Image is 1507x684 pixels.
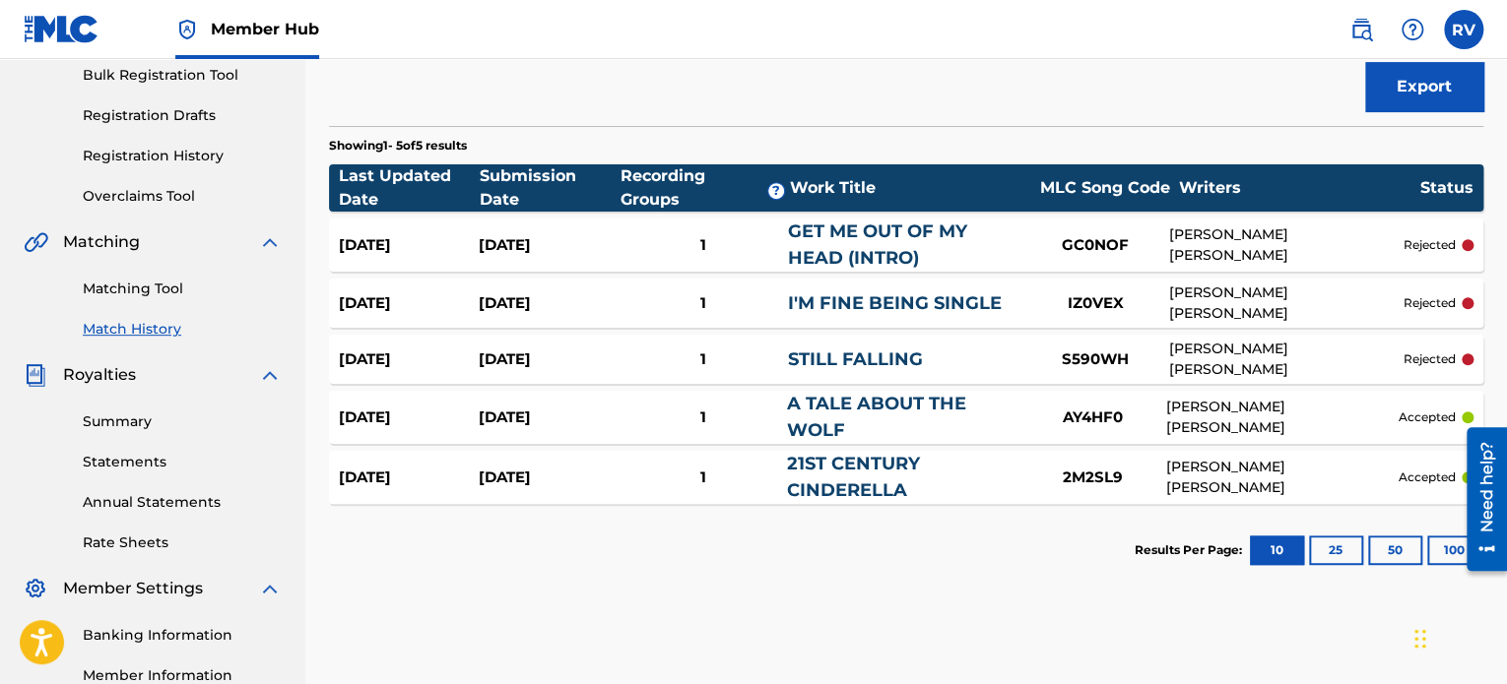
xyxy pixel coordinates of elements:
[63,363,136,387] span: Royalties
[83,105,282,126] a: Registration Drafts
[1342,10,1381,49] a: Public Search
[24,230,48,254] img: Matching
[1349,18,1373,41] img: search
[1404,236,1456,254] p: rejected
[479,234,619,257] div: [DATE]
[83,65,282,86] a: Bulk Registration Tool
[1166,397,1399,438] div: [PERSON_NAME] [PERSON_NAME]
[1404,350,1456,368] p: rejected
[787,348,922,370] a: STILL FALLING
[24,363,47,387] img: Royalties
[83,625,282,646] a: Banking Information
[339,164,480,212] div: Last Updated Date
[211,18,319,40] span: Member Hub
[1399,408,1456,426] p: accepted
[1399,468,1456,486] p: accepted
[620,348,788,371] div: 1
[787,220,966,269] a: GET ME OUT OF MY HEAD (INTRO)
[258,577,282,600] img: expand
[1404,294,1456,312] p: rejected
[1018,406,1166,429] div: AY4HF0
[63,577,203,600] span: Member Settings
[768,183,784,199] span: ?
[83,411,282,432] a: Summary
[1393,10,1432,49] div: Help
[1401,18,1424,41] img: help
[1031,176,1179,200] div: MLC Song Code
[83,492,282,513] a: Annual Statements
[339,234,479,257] div: [DATE]
[1169,339,1404,380] div: [PERSON_NAME] [PERSON_NAME]
[1444,10,1483,49] div: User Menu
[1420,176,1474,200] div: Status
[329,137,467,155] p: Showing 1 - 5 of 5 results
[787,453,920,501] a: 21ST CENTURY CINDERELLA
[83,186,282,207] a: Overclaims Tool
[83,146,282,166] a: Registration History
[1452,420,1507,579] iframe: Resource Center
[479,292,619,315] div: [DATE]
[63,230,140,254] span: Matching
[1135,541,1247,559] p: Results Per Page:
[620,292,788,315] div: 1
[83,532,282,553] a: Rate Sheets
[258,230,282,254] img: expand
[1414,609,1426,668] div: Drag
[480,164,621,212] div: Submission Date
[620,234,788,257] div: 1
[1368,535,1422,565] button: 50
[339,406,479,429] div: [DATE]
[787,292,1001,314] a: I'M FINE BEING SINGLE
[1365,62,1483,111] button: Export
[479,406,619,429] div: [DATE]
[479,466,619,489] div: [DATE]
[621,164,790,212] div: Recording Groups
[83,279,282,299] a: Matching Tool
[1427,535,1481,565] button: 100
[619,466,786,489] div: 1
[1021,292,1169,315] div: IZ0VEX
[1166,457,1399,498] div: [PERSON_NAME] [PERSON_NAME]
[1021,348,1169,371] div: S590WH
[479,348,619,371] div: [DATE]
[1021,234,1169,257] div: GC0NOF
[83,452,282,472] a: Statements
[1169,224,1404,266] div: [PERSON_NAME] [PERSON_NAME]
[1169,282,1404,324] div: [PERSON_NAME] [PERSON_NAME]
[1309,535,1363,565] button: 25
[1018,466,1166,489] div: 2M2SL9
[258,363,282,387] img: expand
[339,292,479,315] div: [DATE]
[24,15,99,43] img: MLC Logo
[175,18,199,41] img: Top Rightsholder
[339,348,479,371] div: [DATE]
[787,393,966,441] a: A TALE ABOUT THE WOLF
[83,319,282,340] a: Match History
[24,577,47,600] img: Member Settings
[619,406,786,429] div: 1
[339,466,479,489] div: [DATE]
[790,176,1031,200] div: Work Title
[1409,590,1507,684] iframe: Chat Widget
[1179,176,1420,200] div: Writers
[1250,535,1304,565] button: 10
